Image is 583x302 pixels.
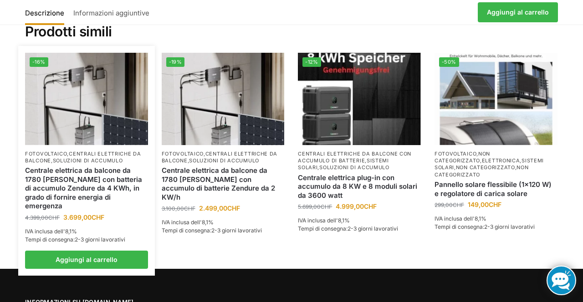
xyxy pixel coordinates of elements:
[435,215,486,222] font: IVA inclusa dell'8,1%
[25,166,148,211] a: Centrale elettrica da balcone da 1780 Watt con batteria di accumulo Zendure da 4 KWh, in grado di...
[435,53,557,145] img: Moduli solari flessibili per case mobili, campeggio, balconi
[25,53,148,145] a: -16%Accumulo di energia solare Zendure per centrali elettriche da balcone
[162,151,278,164] a: centrali elettriche da balcone
[51,157,53,164] font: ,
[162,53,285,145] a: -19%Accumulo di energia solare Zendure per centrali elettriche da balcone
[25,23,112,40] font: Prodotti simili
[298,173,417,200] font: Centrale elettrica plug-in con accumulo da 8 KW e 8 moduli solari da 3600 watt
[25,53,148,145] img: Accumulo di energia solare Zendure per centrali elettriche da balcone
[189,157,259,164] a: soluzioni di accumulo
[188,157,189,164] font: ,
[476,151,478,157] font: ,
[435,164,529,177] a: Non categorizzato
[435,151,476,157] a: Fotovoltaico
[211,227,262,234] font: 2-3 giorni lavorativi
[227,204,240,212] font: CHF
[48,214,60,221] font: CHF
[204,151,205,157] font: ,
[364,202,377,210] font: CHF
[25,251,148,269] a: Aggiungi al carrello: “Centrale elettrica da balcone da 1780 Watt con accumulo di batterie Zendur...
[162,166,285,201] a: Centrale elettrica da balcone da 1780 Watt con accumulo di batterie Zendure da 2 KW/h
[298,151,411,164] a: Centrali elettriche da balcone con accumulo di batterie
[162,219,214,226] font: IVA inclusa dell'8,1%
[67,151,69,157] font: ,
[482,157,520,164] a: Elettronica
[348,225,398,232] font: 2-3 giorni lavorativi
[321,203,332,210] font: CHF
[199,204,227,212] font: 2.499,00
[162,166,275,201] font: Centrale elettrica da balcone da 1780 [PERSON_NAME] con accumulo di batterie Zendure da 2 KW/h
[184,205,195,212] font: CHF
[298,203,321,210] font: 5.699,00
[435,53,557,145] a: -50%Moduli solari flessibili per case mobili, campeggio, balconi
[489,201,501,208] font: CHF
[298,53,421,145] a: -12%Centrale elettrica plug-in con accumulo da 8 KW e 8 moduli solari da 3600 watt
[298,225,348,232] font: Tempi di consegna:
[162,205,184,212] font: 3.100,00
[298,173,421,200] a: Centrale elettrica plug-in con accumulo da 8 KW e 8 moduli solari da 3600 watt
[435,180,552,198] font: Pannello solare flessibile (1×120 W) e regolatore di carica solare
[25,236,75,243] font: Tempi di consegna:
[480,157,482,164] font: ,
[435,201,453,208] font: 299,00
[435,157,544,171] a: Sistemi solari
[298,53,421,145] img: Centrale elettrica plug-in con accumulo da 8 KW e 8 moduli solari da 3600 watt
[298,157,389,171] a: sistemi solari
[454,164,456,171] font: ,
[92,213,104,221] font: CHF
[319,164,389,171] a: soluzioni di accumulo
[520,157,522,164] font: ,
[53,157,123,164] a: soluzioni di accumulo
[435,223,484,230] font: Tempi di consegna:
[25,151,67,157] a: Fotovoltaico
[63,213,92,221] font: 3.699,00
[25,166,142,210] font: Centrale elettrica da balcone da 1780 [PERSON_NAME] con batteria di accumulo Zendure da 4 KWh, in...
[162,53,285,145] img: Accumulo di energia solare Zendure per centrali elettriche da balcone
[162,227,211,234] font: Tempi di consegna:
[25,214,48,221] font: 4.399,00
[468,201,489,208] font: 149,00
[484,223,535,230] font: 2-3 giorni lavorativi
[365,157,367,164] font: ,
[25,151,141,164] a: centrali elettriche da balcone
[56,256,118,263] font: Aggiungi al carrello
[298,217,350,224] font: IVA inclusa dell'8,1%
[317,164,319,171] font: ,
[515,164,517,171] font: ,
[435,151,490,164] a: Non categorizzato
[162,151,204,157] a: Fotovoltaico
[453,201,464,208] font: CHF
[25,228,77,235] font: IVA inclusa dell'8,1%
[456,164,515,171] a: Non categorizzato
[75,236,125,243] font: 2-3 giorni lavorativi
[435,180,557,198] a: Pannello solare flessibile (1×120 W) e regolatore di carica solare
[336,202,364,210] font: 4.999,00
